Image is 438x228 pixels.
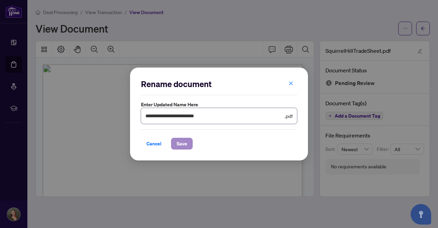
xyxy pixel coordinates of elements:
span: .pdf [285,112,293,120]
span: Cancel [146,138,162,149]
label: Enter updated name here [141,101,297,108]
span: close [288,81,293,86]
button: Open asap [411,204,431,225]
span: Save [177,138,187,149]
button: Save [171,138,193,149]
button: Cancel [141,138,167,149]
h2: Rename document [141,79,297,89]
